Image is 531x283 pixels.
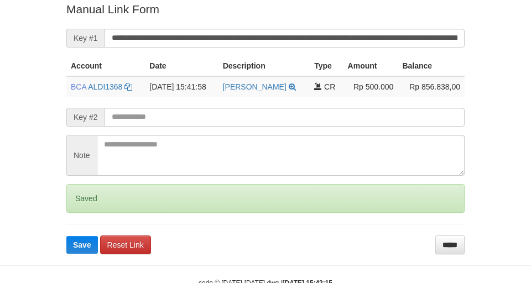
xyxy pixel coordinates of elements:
[66,108,105,127] span: Key #2
[107,240,144,249] span: Reset Link
[66,29,105,48] span: Key #1
[88,82,122,91] a: ALDI1368
[343,76,398,97] td: Rp 500.000
[145,56,218,76] th: Date
[71,82,86,91] span: BCA
[66,184,465,213] div: Saved
[66,135,97,176] span: Note
[324,82,335,91] span: CR
[398,76,465,97] td: Rp 856.838,00
[310,56,343,76] th: Type
[145,76,218,97] td: [DATE] 15:41:58
[66,1,465,17] p: Manual Link Form
[398,56,465,76] th: Balance
[343,56,398,76] th: Amount
[73,240,91,249] span: Save
[66,56,145,76] th: Account
[223,82,287,91] a: [PERSON_NAME]
[66,236,98,254] button: Save
[218,56,310,76] th: Description
[124,82,132,91] a: Copy ALDI1368 to clipboard
[100,235,151,254] a: Reset Link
